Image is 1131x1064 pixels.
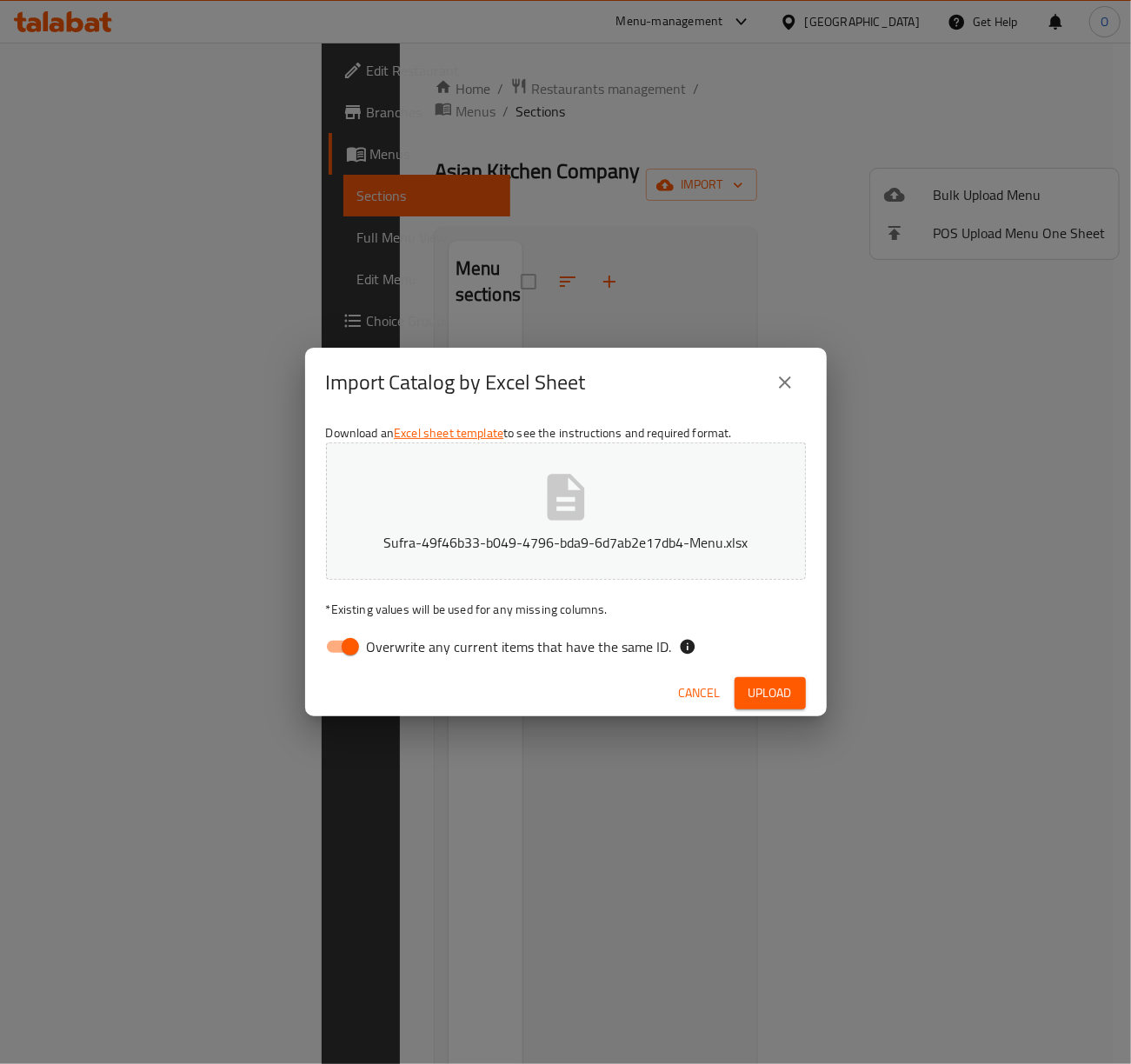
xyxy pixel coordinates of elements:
span: Upload [748,682,792,704]
a: Excel sheet template [394,422,503,444]
h2: Import Catalog by Excel Sheet [326,369,586,396]
button: Upload [735,677,806,709]
p: Sufra-49f46b33-b049-4796-bda9-6d7ab2e17db4-Menu.xlsx [353,532,779,553]
button: close [764,362,806,403]
span: Cancel [679,682,721,704]
span: Overwrite any current items that have the same ID. [367,636,672,657]
p: Existing values will be used for any missing columns. [326,601,806,618]
button: Cancel [672,677,728,709]
button: Sufra-49f46b33-b049-4796-bda9-6d7ab2e17db4-Menu.xlsx [326,442,806,580]
svg: If the overwrite option isn't selected, then the items that match an existing ID will be ignored ... [679,638,696,655]
div: Download an to see the instructions and required format. [305,417,827,669]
